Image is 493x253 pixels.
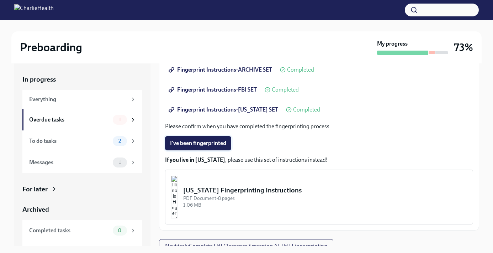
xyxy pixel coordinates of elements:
a: Messages1 [22,152,142,173]
a: Archived [22,205,142,214]
div: For later [22,185,48,194]
div: Messages [29,159,110,166]
a: Fingerprint Instructions-ARCHIVE SET [165,63,277,77]
div: 1.06 MB [183,202,467,208]
a: Overdue tasks1 [22,109,142,130]
a: Fingerprint Instructions-FBI SET [165,83,262,97]
span: Next task : Complete FBI Clearance Screening AFTER Fingerprinting [165,243,327,250]
img: CharlieHealth [14,4,54,16]
span: Fingerprint Instructions-[US_STATE] SET [170,106,278,113]
span: Fingerprint Instructions-FBI SET [170,86,257,93]
span: Fingerprint Instructions-ARCHIVE SET [170,66,272,73]
a: Fingerprint Instructions-[US_STATE] SET [165,103,283,117]
strong: If you live in [US_STATE] [165,156,225,163]
div: PDF Document • 8 pages [183,195,467,202]
div: Everything [29,95,127,103]
button: I've been fingerprinted [165,136,231,150]
span: 2 [114,138,125,144]
h3: 73% [454,41,473,54]
div: [US_STATE] Fingerprinting Instructions [183,186,467,195]
button: [US_STATE] Fingerprinting InstructionsPDF Document•8 pages1.06 MB [165,170,473,224]
img: Illinois Fingerprinting Instructions [171,176,177,218]
span: 8 [114,228,126,233]
div: To do tasks [29,137,110,145]
span: Completed [287,67,314,73]
a: Everything [22,90,142,109]
p: Please confirm when you have completed the fingerprinting process [165,123,473,130]
a: To do tasks2 [22,130,142,152]
h2: Preboarding [20,40,82,55]
span: I've been fingerprinted [170,140,226,147]
div: Overdue tasks [29,116,110,124]
span: 1 [115,117,125,122]
strong: My progress [377,40,408,48]
a: In progress [22,75,142,84]
span: 1 [115,160,125,165]
span: Completed [272,87,299,93]
a: For later [22,185,142,194]
div: Completed tasks [29,227,110,234]
a: Completed tasks8 [22,220,142,241]
p: , please use this set of instructions instead! [165,156,473,164]
span: Completed [293,107,320,113]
